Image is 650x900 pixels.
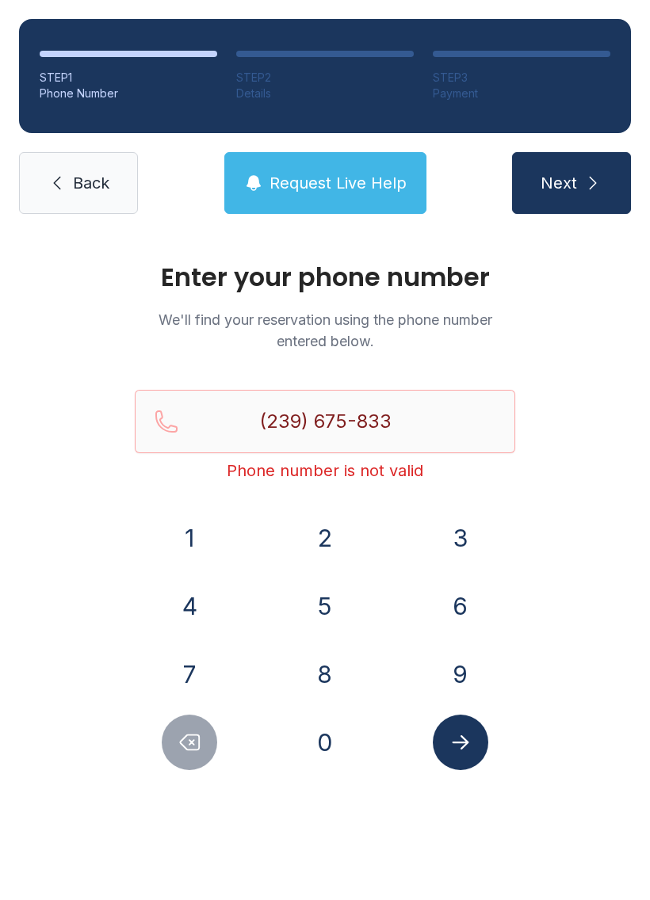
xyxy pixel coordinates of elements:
button: 1 [162,510,217,566]
p: We'll find your reservation using the phone number entered below. [135,309,515,352]
button: 9 [433,646,488,702]
h1: Enter your phone number [135,265,515,290]
button: 4 [162,578,217,634]
input: Reservation phone number [135,390,515,453]
div: Payment [433,86,610,101]
div: Details [236,86,414,101]
button: 2 [297,510,353,566]
button: Delete number [162,715,217,770]
span: Request Live Help [270,172,407,194]
span: Next [541,172,577,194]
button: 0 [297,715,353,770]
button: 6 [433,578,488,634]
div: Phone number is not valid [135,460,515,482]
button: 3 [433,510,488,566]
div: STEP 2 [236,70,414,86]
div: STEP 1 [40,70,217,86]
div: Phone Number [40,86,217,101]
button: Submit lookup form [433,715,488,770]
span: Back [73,172,109,194]
button: 7 [162,646,217,702]
button: 8 [297,646,353,702]
button: 5 [297,578,353,634]
div: STEP 3 [433,70,610,86]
